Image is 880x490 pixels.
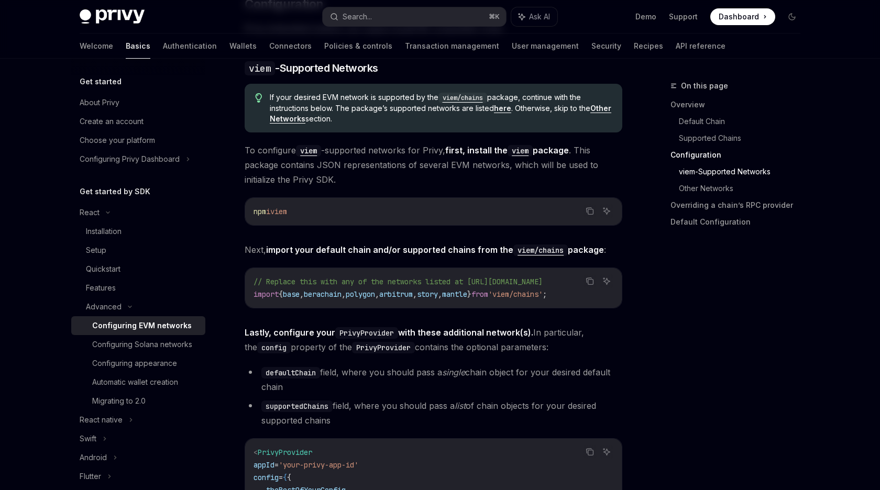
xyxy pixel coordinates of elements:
[670,214,809,230] a: Default Configuration
[417,289,438,299] span: story
[71,222,205,241] a: Installation
[245,242,622,257] span: Next, :
[92,395,146,407] div: Migrating to 2.0
[254,473,279,482] span: config
[279,289,283,299] span: {
[669,12,698,22] a: Support
[471,289,488,299] span: from
[342,289,346,299] span: ,
[442,289,467,299] span: mantle
[254,207,266,216] span: npm
[323,7,506,26] button: Search...⌘K
[261,367,320,378] code: defaultChain
[287,473,291,482] span: {
[86,225,122,238] div: Installation
[71,279,205,297] a: Features
[670,197,809,214] a: Overriding a chain’s RPC provider
[513,244,568,255] a: viem/chains
[245,398,622,428] li: field, where you should pass a of chain objects for your desired supported chains
[71,131,205,150] a: Choose your platform
[634,34,663,59] a: Recipes
[245,61,378,75] span: -Supported Networks
[80,470,101,483] div: Flutter
[583,445,597,459] button: Copy the contents from the code block
[679,130,809,147] a: Supported Chains
[92,338,192,351] div: Configuring Solana networks
[600,274,613,288] button: Ask AI
[679,113,809,130] a: Default Chain
[71,316,205,335] a: Configuring EVM networks
[86,282,116,294] div: Features
[300,289,304,299] span: ,
[438,289,442,299] span: ,
[494,104,511,113] a: here
[254,277,543,286] span: // Replace this with any of the networks listed at [URL][DOMAIN_NAME]
[413,289,417,299] span: ,
[784,8,800,25] button: Toggle dark mode
[438,93,487,102] a: viem/chains
[80,206,100,219] div: React
[80,96,119,109] div: About Privy
[529,12,550,22] span: Ask AI
[258,448,312,457] span: PrivyProvider
[80,134,155,147] div: Choose your platform
[126,34,150,59] a: Basics
[508,145,533,157] code: viem
[254,448,258,457] span: <
[80,414,123,426] div: React native
[92,357,177,370] div: Configuring appearance
[245,365,622,394] li: field, where you should pass a chain object for your desired default chain
[80,34,113,59] a: Welcome
[346,289,375,299] span: polygon
[80,185,150,198] h5: Get started by SDK
[245,61,275,75] code: viem
[80,75,122,88] h5: Get started
[71,373,205,392] a: Automatic wallet creation
[255,93,262,103] svg: Tip
[71,241,205,260] a: Setup
[670,96,809,113] a: Overview
[442,367,465,377] em: single
[583,204,597,218] button: Copy the contents from the code block
[335,327,398,339] code: PrivyProvider
[710,8,775,25] a: Dashboard
[80,115,144,128] div: Create an account
[245,143,622,187] span: To configure -supported networks for Privy, . This package contains JSON representations of sever...
[92,319,192,332] div: Configuring EVM networks
[270,207,287,216] span: viem
[296,145,321,155] a: viem
[324,34,392,59] a: Policies & controls
[71,260,205,279] a: Quickstart
[681,80,728,92] span: On this page
[92,376,178,388] div: Automatic wallet creation
[266,244,604,255] strong: import your default chain and/or supported chains from the package
[283,289,300,299] span: base
[512,34,579,59] a: User management
[86,263,120,275] div: Quickstart
[679,163,809,180] a: viem-Supported Networks
[489,13,500,21] span: ⌘ K
[467,289,471,299] span: }
[445,145,569,155] strong: first, install the package
[343,10,372,23] div: Search...
[80,432,96,445] div: Swift
[600,445,613,459] button: Ask AI
[676,34,725,59] a: API reference
[245,327,533,338] strong: Lastly, configure your with these additional network(s).
[245,325,622,354] span: In particular, the property of the contains the optional parameters:
[513,244,568,256] code: viem/chains
[163,34,217,59] a: Authentication
[257,342,291,353] code: config
[270,92,612,124] span: If your desired EVM network is supported by the package, continue with the instructions below. Th...
[261,400,333,412] code: supportedChains
[71,392,205,410] a: Migrating to 2.0
[266,207,270,216] span: i
[591,34,621,59] a: Security
[455,400,466,411] em: list
[274,460,279,470] span: =
[229,34,257,59] a: Wallets
[583,274,597,288] button: Copy the contents from the code block
[679,180,809,197] a: Other Networks
[86,244,106,257] div: Setup
[80,9,145,24] img: dark logo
